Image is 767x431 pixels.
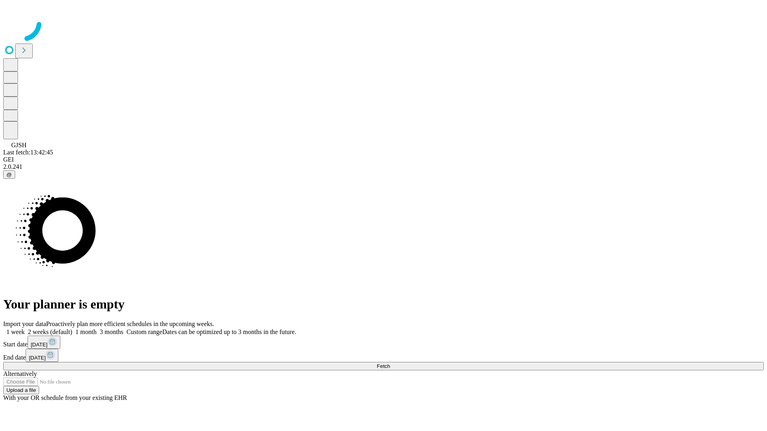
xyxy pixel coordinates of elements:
[31,342,48,348] span: [DATE]
[127,328,162,335] span: Custom range
[100,328,123,335] span: 3 months
[162,328,296,335] span: Dates can be optimized up to 3 months in the future.
[26,349,58,362] button: [DATE]
[3,320,46,327] span: Import your data
[28,336,60,349] button: [DATE]
[28,328,72,335] span: 2 weeks (default)
[377,363,390,369] span: Fetch
[76,328,97,335] span: 1 month
[3,156,764,163] div: GEI
[29,355,46,361] span: [DATE]
[6,328,25,335] span: 1 week
[3,370,37,377] span: Alternatively
[3,349,764,362] div: End date
[3,149,53,156] span: Last fetch: 13:42:45
[3,362,764,370] button: Fetch
[3,336,764,349] div: Start date
[3,386,39,394] button: Upload a file
[3,297,764,312] h1: Your planner is empty
[3,170,15,179] button: @
[11,142,26,148] span: GJSH
[3,394,127,401] span: With your OR schedule from your existing EHR
[6,172,12,178] span: @
[3,163,764,170] div: 2.0.241
[46,320,214,327] span: Proactively plan more efficient schedules in the upcoming weeks.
